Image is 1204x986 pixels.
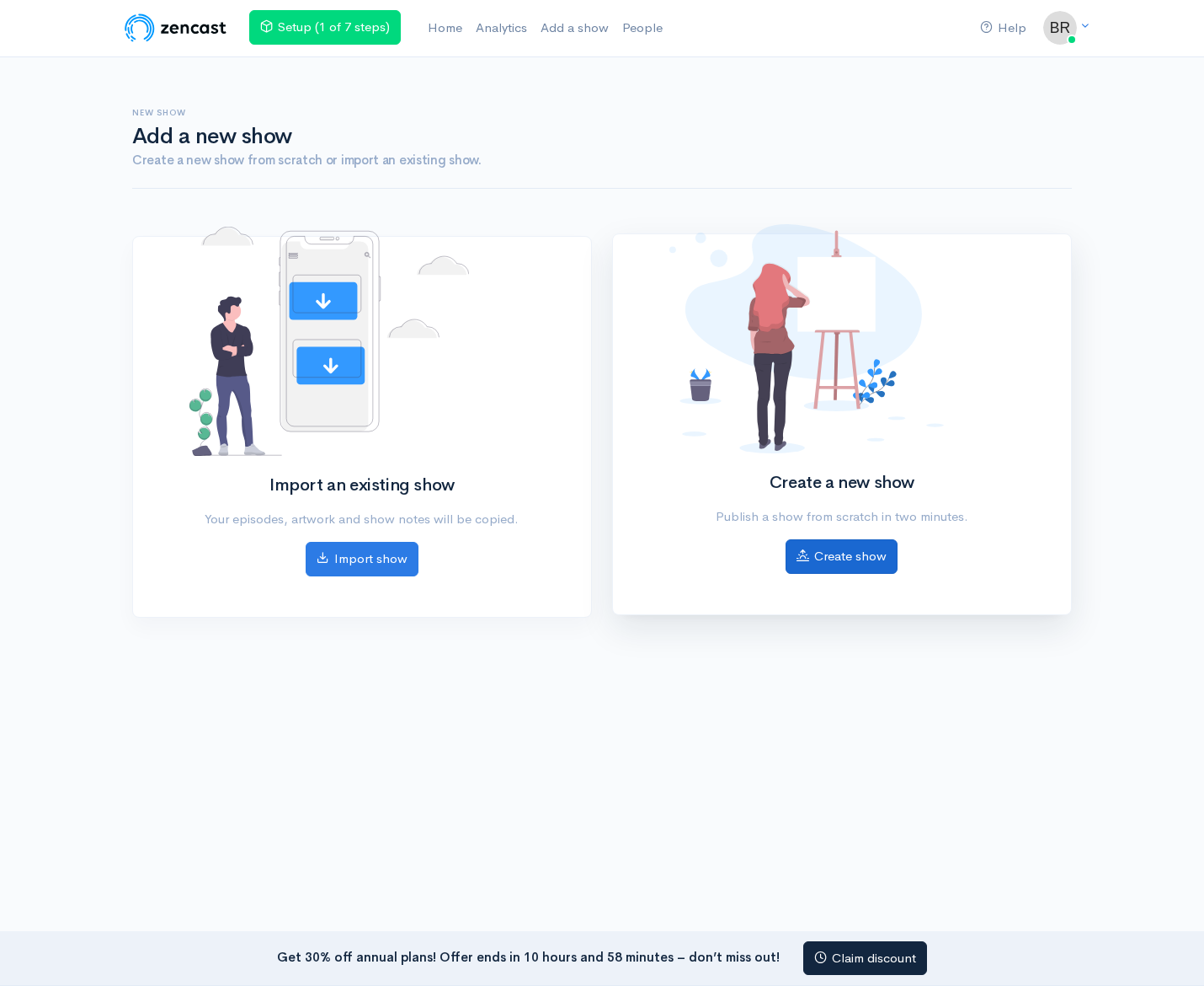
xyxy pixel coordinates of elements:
[189,227,469,456] img: No shows added
[615,10,669,46] a: People
[132,153,1072,168] h4: Create a new show from scratch or import an existing show.
[249,10,401,45] a: Setup (1 of 7 steps)
[1043,11,1077,45] img: ...
[421,10,469,46] a: Home
[669,224,944,453] img: No shows added
[277,948,780,964] strong: Get 30% off annual plans! Offer ends in 10 hours and 58 minutes – don’t miss out!
[803,941,927,976] a: Claim discount
[534,10,615,46] a: Add a show
[973,10,1033,46] a: Help
[669,507,1014,527] p: Publish a show from scratch in two minutes.
[122,11,229,45] img: ZenCast Logo
[786,539,898,574] a: Create show
[669,474,1014,492] h2: Create a new show
[469,10,534,46] a: Analytics
[132,125,1072,149] h1: Add a new show
[306,542,418,576] a: Import show
[189,510,534,529] p: Your episodes, artwork and show notes will be copied.
[189,476,534,495] h2: Import an existing show
[132,108,1072,117] h6: New show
